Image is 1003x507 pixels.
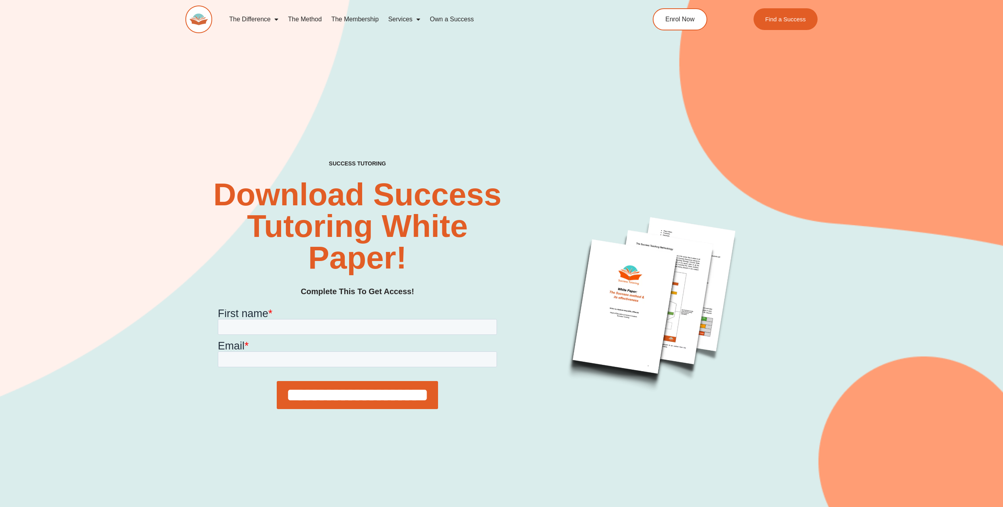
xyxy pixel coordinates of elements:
nav: Menu [225,10,617,28]
img: White Paper Success Tutoring [530,174,773,417]
a: The Method [283,10,326,28]
iframe: Form 0 [218,310,497,416]
h2: Download Success Tutoring White Paper! [209,179,505,274]
span: Enrol Now [665,16,695,23]
a: Services [383,10,425,28]
iframe: Chat Widget [963,469,1003,507]
a: The Difference [225,10,283,28]
span: Find a Success [765,16,806,22]
a: Find a Success [754,8,818,30]
h3: Complete This To Get Access! [301,285,414,298]
a: The Membership [327,10,383,28]
a: Own a Success [425,10,478,28]
h4: SUCCESS TUTORING​ [306,160,408,167]
a: Enrol Now [653,8,707,30]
